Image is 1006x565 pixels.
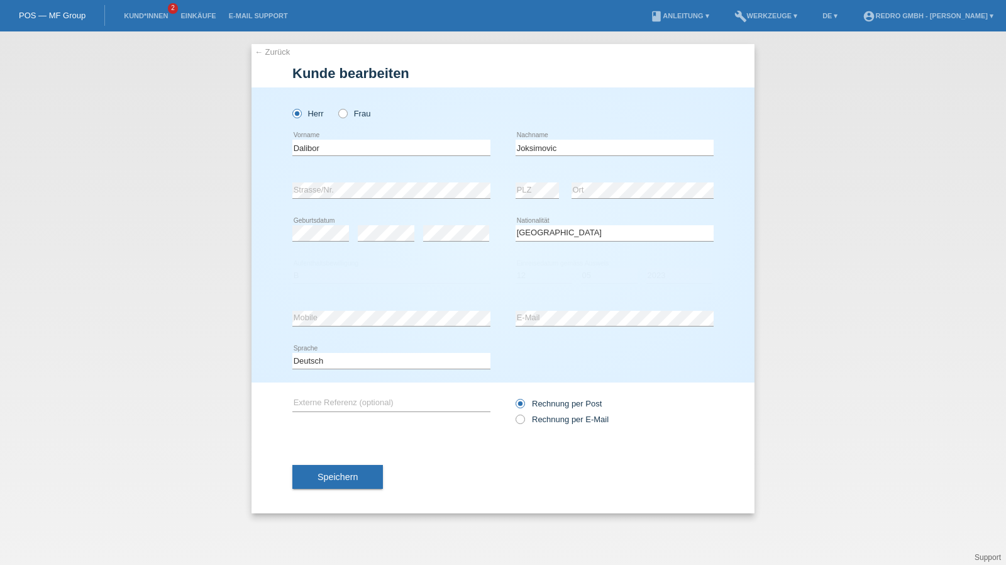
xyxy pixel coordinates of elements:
[292,465,383,489] button: Speichern
[174,12,222,20] a: Einkäufe
[255,47,290,57] a: ← Zurück
[975,553,1001,562] a: Support
[816,12,844,20] a: DE ▾
[19,11,86,20] a: POS — MF Group
[734,10,747,23] i: build
[863,10,875,23] i: account_circle
[223,12,294,20] a: E-Mail Support
[650,10,663,23] i: book
[292,65,714,81] h1: Kunde bearbeiten
[318,472,358,482] span: Speichern
[644,12,715,20] a: bookAnleitung ▾
[856,12,1000,20] a: account_circleRedro GmbH - [PERSON_NAME] ▾
[168,3,178,14] span: 2
[728,12,804,20] a: buildWerkzeuge ▾
[516,415,609,424] label: Rechnung per E-Mail
[292,109,324,118] label: Herr
[516,415,524,430] input: Rechnung per E-Mail
[292,109,301,117] input: Herr
[338,109,370,118] label: Frau
[338,109,346,117] input: Frau
[516,399,524,415] input: Rechnung per Post
[118,12,174,20] a: Kund*innen
[516,399,602,408] label: Rechnung per Post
